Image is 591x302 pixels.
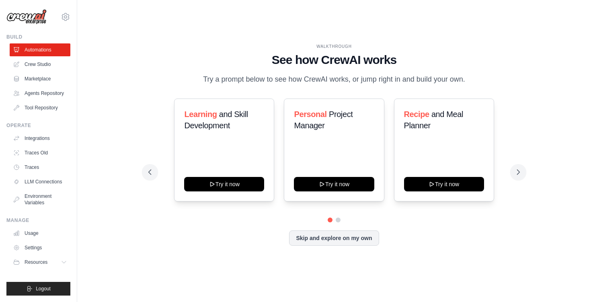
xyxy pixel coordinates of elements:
a: Tool Repository [10,101,70,114]
button: Skip and explore on my own [289,230,379,246]
span: and Skill Development [184,110,248,130]
a: Traces Old [10,146,70,159]
span: Project Manager [294,110,353,130]
div: WALKTHROUGH [148,43,519,49]
a: Integrations [10,132,70,145]
span: Personal [294,110,326,119]
div: Build [6,34,70,40]
a: Environment Variables [10,190,70,209]
img: Logo [6,9,47,25]
div: Manage [6,217,70,224]
button: Logout [6,282,70,296]
button: Resources [10,256,70,269]
span: and Meal Planner [404,110,463,130]
button: Try it now [294,177,374,191]
div: Operate [6,122,70,129]
a: Marketplace [10,72,70,85]
p: Try a prompt below to see how CrewAI works, or jump right in and build your own. [199,74,469,85]
h1: See how CrewAI works [148,53,519,67]
span: Recipe [404,110,429,119]
a: Usage [10,227,70,240]
button: Try it now [184,177,264,191]
a: Crew Studio [10,58,70,71]
a: Agents Repository [10,87,70,100]
span: Resources [25,259,47,265]
a: LLM Connections [10,175,70,188]
a: Traces [10,161,70,174]
span: Learning [184,110,217,119]
span: Logout [36,286,51,292]
a: Automations [10,43,70,56]
button: Try it now [404,177,484,191]
a: Settings [10,241,70,254]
